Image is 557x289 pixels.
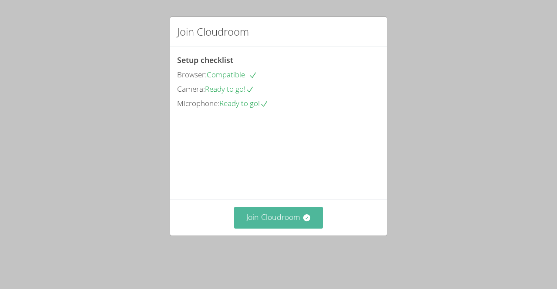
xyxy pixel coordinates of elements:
span: Ready to go! [205,84,254,94]
span: Ready to go! [219,98,268,108]
span: Camera: [177,84,205,94]
span: Microphone: [177,98,219,108]
span: Compatible [207,70,257,80]
span: Browser: [177,70,207,80]
h2: Join Cloudroom [177,24,249,40]
span: Setup checklist [177,55,233,65]
button: Join Cloudroom [234,207,323,228]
